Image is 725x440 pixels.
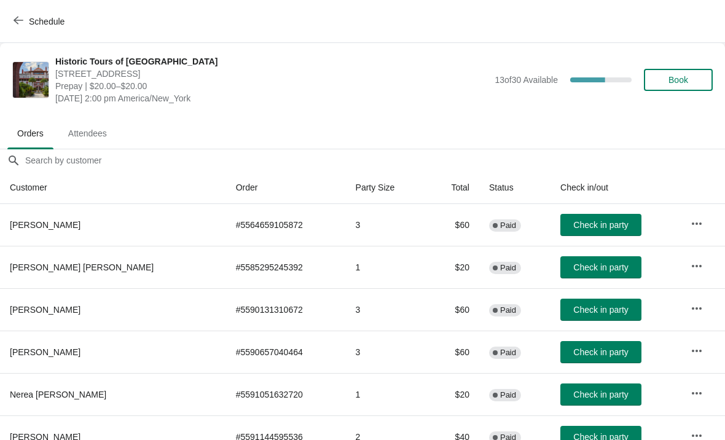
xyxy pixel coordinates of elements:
span: Attendees [58,122,117,144]
td: $20 [427,373,479,415]
th: Party Size [346,171,427,204]
button: Check in party [560,256,641,278]
img: Historic Tours of Flagler College [13,62,49,98]
span: Book [668,75,688,85]
td: # 5585295245392 [226,246,346,288]
span: [DATE] 2:00 pm America/New_York [55,92,488,104]
td: 3 [346,288,427,331]
span: Check in party [573,220,628,230]
span: Prepay | $20.00–$20.00 [55,80,488,92]
button: Check in party [560,299,641,321]
input: Search by customer [25,149,725,171]
th: Check in/out [551,171,681,204]
th: Order [226,171,346,204]
button: Check in party [560,341,641,363]
span: Historic Tours of [GEOGRAPHIC_DATA] [55,55,488,68]
span: Schedule [29,17,65,26]
td: $60 [427,204,479,246]
button: Check in party [560,383,641,406]
span: Check in party [573,262,628,272]
td: 3 [346,331,427,373]
button: Book [644,69,713,91]
td: $60 [427,331,479,373]
span: Paid [500,348,516,358]
span: Check in party [573,347,628,357]
span: [PERSON_NAME] [10,305,80,315]
button: Schedule [6,10,74,33]
span: Check in party [573,390,628,399]
td: # 5564659105872 [226,204,346,246]
span: Paid [500,305,516,315]
td: 1 [346,246,427,288]
td: # 5591051632720 [226,373,346,415]
th: Status [479,171,551,204]
td: 1 [346,373,427,415]
td: 3 [346,204,427,246]
th: Total [427,171,479,204]
td: # 5590131310672 [226,288,346,331]
span: [STREET_ADDRESS] [55,68,488,80]
span: Paid [500,263,516,273]
td: # 5590657040464 [226,331,346,373]
span: Paid [500,221,516,230]
span: Nerea [PERSON_NAME] [10,390,106,399]
td: $20 [427,246,479,288]
span: 13 of 30 Available [495,75,558,85]
span: [PERSON_NAME] [PERSON_NAME] [10,262,154,272]
span: Paid [500,390,516,400]
span: Check in party [573,305,628,315]
span: [PERSON_NAME] [10,220,80,230]
span: Orders [7,122,53,144]
span: [PERSON_NAME] [10,347,80,357]
button: Check in party [560,214,641,236]
td: $60 [427,288,479,331]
